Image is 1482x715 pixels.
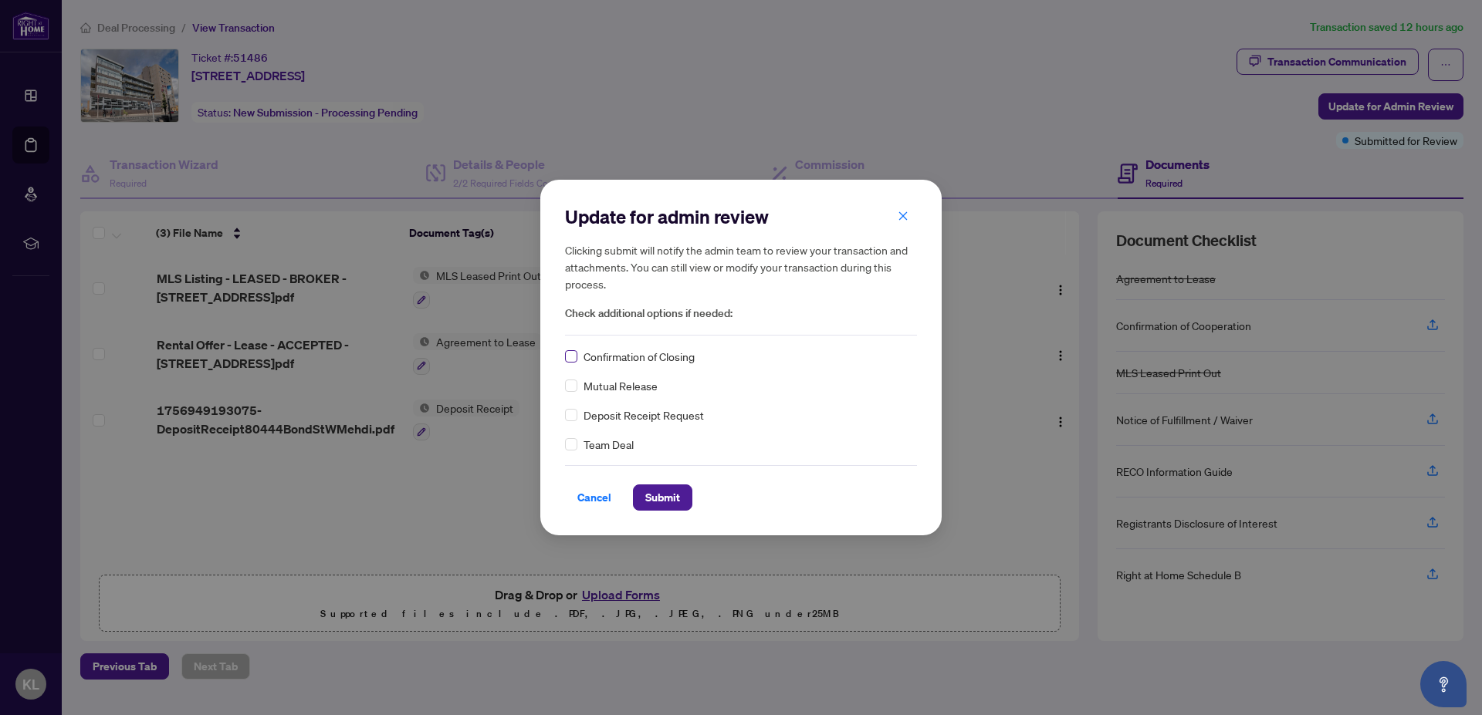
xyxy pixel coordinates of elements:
[633,484,692,511] button: Submit
[565,305,917,322] span: Check additional options if needed:
[1420,661,1467,707] button: Open asap
[565,484,624,511] button: Cancel
[565,204,917,229] h2: Update for admin review
[577,485,611,510] span: Cancel
[584,348,695,365] span: Confirmation of Closing
[584,406,704,423] span: Deposit Receipt Request
[584,436,634,453] span: Team Deal
[898,211,908,221] span: close
[645,485,680,510] span: Submit
[584,377,658,394] span: Mutual Release
[565,241,917,292] h5: Clicking submit will notify the admin team to review your transaction and attachments. You can st...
